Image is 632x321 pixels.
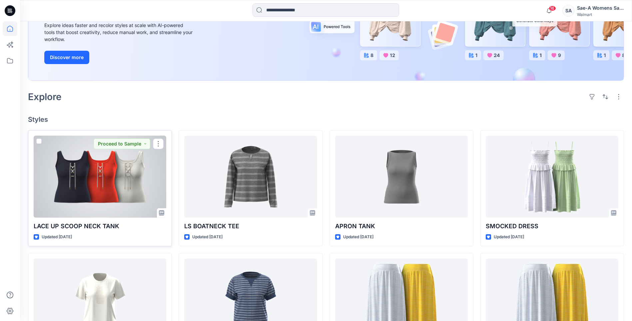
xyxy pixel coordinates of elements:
[34,222,166,231] p: LACE UP SCOOP NECK TANK
[44,22,194,43] div: Explore ideas faster and recolor styles at scale with AI-powered tools that boost creativity, red...
[184,222,317,231] p: LS BOATNECK TEE
[562,5,574,17] div: SA
[494,234,524,241] p: Updated [DATE]
[44,51,89,64] button: Discover more
[486,136,618,218] a: SMOCKED DRESS
[577,4,624,12] div: Sae-A Womens Sales Team
[28,115,624,123] h4: Styles
[44,51,194,64] a: Discover more
[343,234,373,241] p: Updated [DATE]
[335,222,468,231] p: APRON TANK
[486,222,618,231] p: SMOCKED DRESS
[192,234,223,241] p: Updated [DATE]
[42,234,72,241] p: Updated [DATE]
[184,136,317,218] a: LS BOATNECK TEE
[28,91,62,102] h2: Explore
[34,136,166,218] a: LACE UP SCOOP NECK TANK
[549,6,556,11] span: 16
[577,12,624,17] div: Walmart
[335,136,468,218] a: APRON TANK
